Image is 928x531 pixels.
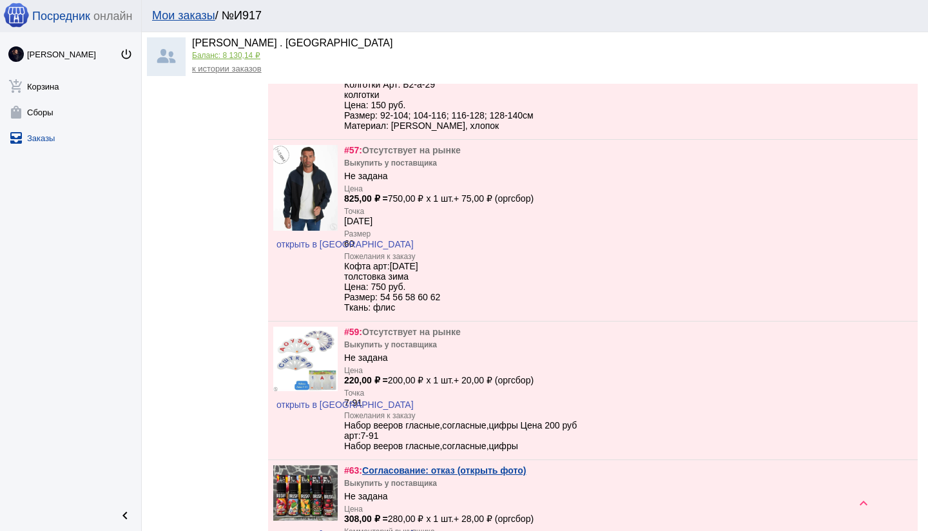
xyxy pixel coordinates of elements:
[344,171,387,181] div: Не задана
[344,465,362,476] span: #63:
[192,37,392,51] div: [PERSON_NAME] . [GEOGRAPHIC_DATA]
[120,48,133,61] mat-icon: power_settings_new
[147,37,186,76] img: community_200.png
[344,389,364,398] label: Точка
[192,51,260,60] a: Баланс: 8 130,14 ₽
[344,375,388,385] b: 220,00 ₽ =
[344,327,362,337] span: #59:
[344,505,534,514] label: Цена
[856,496,871,511] mat-icon: keyboard_arrow_up
[344,229,371,238] label: Размер
[344,79,534,131] div: Колготки Арт: Б2-а-29 колготки Цена: 150 руб. Размер: 92-104; 104-116; 116-128; 128-140см Материа...
[344,193,388,204] b: 825,00 ₽ =
[344,184,534,193] label: Цена
[273,233,417,256] a: открыть в [GEOGRAPHIC_DATA]
[273,327,338,391] img: ujxqgoo9hiFtW2u_p44UTyUXFozJue-MXGAlhZGNJf5OtBeyBcNbaw_AiuvQyw8lrpszrf4syLPdZOmT7CK-b1J_.jpg
[344,514,388,524] b: 308,00 ₽ =
[344,207,372,216] label: Точка
[344,479,437,488] div: Выкупить у поставщика
[276,400,414,410] span: открыть в [GEOGRAPHIC_DATA]
[93,10,132,23] span: онлайн
[8,104,24,120] mat-icon: shopping_bag
[192,64,262,73] a: к истории заказов
[362,465,526,476] a: Согласование: отказ (открыть фото)
[117,508,133,523] mat-icon: chevron_left
[344,252,440,261] label: Пожелания к заказу
[344,340,437,349] div: Выкупить у поставщика
[362,327,461,337] span: Отсутствует на рынке
[344,145,362,155] span: #57:
[344,159,437,168] div: Выкупить у поставщика
[8,79,24,94] mat-icon: add_shopping_cart
[3,2,29,28] img: apple-icon-60x60.png
[273,145,338,231] img: 1vaj_tP56M8_w74CoMUxbS7s_z4gjlmVz6qSIsrfXQUCVSEe-PfF3NCJy7ezXPKIPMjY1P_62g5llA3G4WCici71.jpg
[362,145,461,155] span: Отсутствует на рынке
[27,50,120,59] div: [PERSON_NAME]
[344,366,534,375] label: Цена
[8,130,24,146] mat-icon: all_inbox
[273,393,417,416] a: открыть в [GEOGRAPHIC_DATA]
[152,9,215,22] a: Мои заказы
[344,420,577,451] div: Набор вееров гласные,согласные,цифры Цена 200 руб арт:7-91 Набор вееров гласные,согласные,цифры
[276,239,414,249] span: открыть в [GEOGRAPHIC_DATA]
[344,216,372,226] div: [DATE]
[273,465,338,521] img: gkTMnItQyxXNC9KFToRjl-esSdsJSSFHOZ31em6T7FNHjTUGbyL34FIJ4hjORhSeE8Rl5ZDKmisjy7yfhesd1sWY.jpg
[8,46,24,62] img: kRIAh94apfJ-UxzWXM_JPQl4jbXQNQwHTcenkTIjQ2GYMm-VFCz1-Ujw6K9B0yHnlWetFgZK0OpRyBp4qZhGYG6-.jpg
[152,9,905,23] div: / №И917
[344,193,534,204] div: 750,00 ₽ x 1 шт. + 75,00 ₽ (оргсбор)
[344,352,387,363] div: Не задана
[344,491,387,501] div: Не задана
[344,514,534,524] div: 280,00 ₽ x 1 шт. + 28,00 ₽ (оргсбор)
[344,375,534,385] div: 200,00 ₽ x 1 шт. + 20,00 ₽ (оргсбор)
[32,10,90,23] span: Посредник
[344,411,577,420] label: Пожелания к заказу
[344,261,440,313] div: Кофта арт:[DATE] толстовка зима Цена: 750 руб. Размер: 54 56 58 60 62 Ткань: флис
